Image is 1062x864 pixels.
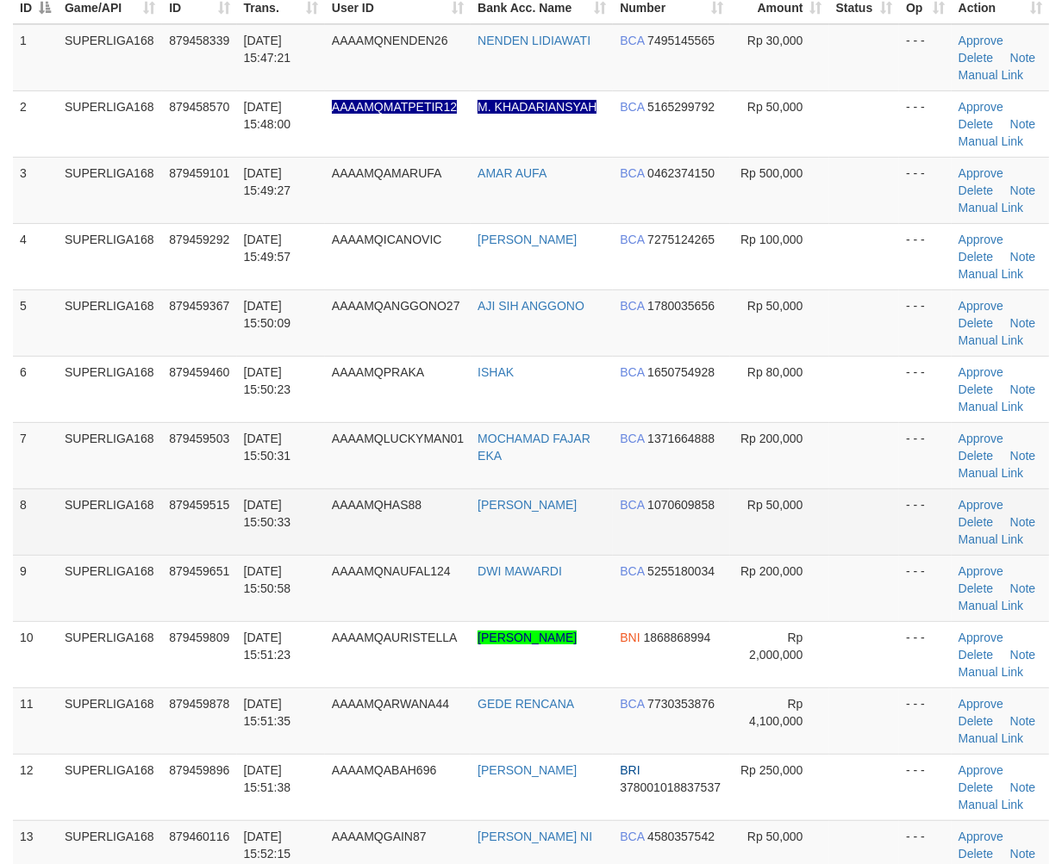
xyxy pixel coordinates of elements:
td: - - - [899,754,952,820]
td: 3 [13,157,58,223]
span: 879459878 [169,697,229,711]
a: [PERSON_NAME] [478,763,577,777]
span: Copy 4580357542 to clipboard [647,830,715,843]
span: BCA [620,166,644,180]
td: - - - [899,422,952,488]
td: 9 [13,555,58,621]
a: Delete [959,449,993,463]
span: [DATE] 15:50:31 [244,432,291,463]
span: Rp 50,000 [747,299,803,313]
span: BCA [620,299,644,313]
td: 4 [13,223,58,289]
a: Approve [959,763,1003,777]
span: Rp 30,000 [747,34,803,47]
span: Rp 50,000 [747,830,803,843]
a: ISHAK [478,365,514,379]
td: SUPERLIGA168 [58,754,162,820]
span: AAAAMQAURISTELLA [332,631,458,644]
td: 12 [13,754,58,820]
span: [DATE] 15:50:23 [244,365,291,396]
a: Manual Link [959,68,1024,82]
td: 1 [13,24,58,91]
span: [DATE] 15:51:23 [244,631,291,662]
a: Note [1010,316,1036,330]
a: Delete [959,51,993,65]
span: Copy 7275124265 to clipboard [647,233,715,246]
a: Approve [959,830,1003,843]
span: Rp 50,000 [747,100,803,114]
span: Rp 80,000 [747,365,803,379]
td: 7 [13,422,58,488]
span: BCA [620,34,644,47]
span: Nama rekening ada tanda titik/strip, harap diedit [332,100,457,114]
span: 879460116 [169,830,229,843]
a: MOCHAMAD FAJAR EKA [478,432,590,463]
a: Manual Link [959,201,1024,214]
td: - - - [899,90,952,157]
span: Copy 378001018837537 to clipboard [620,780,721,794]
a: [PERSON_NAME] [478,233,577,246]
span: [DATE] 15:51:35 [244,697,291,728]
a: Note [1010,714,1036,728]
a: NENDEN LIDIAWATI [478,34,590,47]
span: AAAAMQHAS88 [332,498,422,512]
span: Copy 7730353876 to clipboard [647,697,715,711]
span: 879459460 [169,365,229,379]
a: Approve [959,432,1003,445]
td: SUPERLIGA168 [58,223,162,289]
a: Delete [959,780,993,794]
td: - - - [899,555,952,621]
td: 6 [13,356,58,422]
a: [PERSON_NAME] [478,631,577,644]
a: [PERSON_NAME] [478,498,577,512]
span: Copy 0462374150 to clipboard [647,166,715,180]
span: [DATE] 15:49:57 [244,233,291,264]
a: Note [1010,648,1036,662]
a: Manual Link [959,532,1024,546]
td: 10 [13,621,58,687]
span: [DATE] 15:50:09 [244,299,291,330]
span: BCA [620,830,644,843]
span: [DATE] 15:52:15 [244,830,291,861]
a: Approve [959,365,1003,379]
a: Note [1010,51,1036,65]
a: Manual Link [959,798,1024,811]
td: SUPERLIGA168 [58,90,162,157]
a: Note [1010,847,1036,861]
span: Copy 1780035656 to clipboard [647,299,715,313]
td: SUPERLIGA168 [58,621,162,687]
td: SUPERLIGA168 [58,289,162,356]
td: - - - [899,356,952,422]
span: BCA [620,233,644,246]
a: Manual Link [959,466,1024,480]
a: Manual Link [959,267,1024,281]
span: 879459367 [169,299,229,313]
span: BNI [620,631,640,644]
span: Rp 500,000 [740,166,803,180]
a: Delete [959,581,993,595]
span: BRI [620,763,640,777]
span: BCA [620,365,644,379]
a: Manual Link [959,400,1024,413]
td: 8 [13,488,58,555]
span: 879459101 [169,166,229,180]
span: Rp 4,100,000 [749,697,803,728]
td: SUPERLIGA168 [58,422,162,488]
td: SUPERLIGA168 [58,687,162,754]
span: Copy 1371664888 to clipboard [647,432,715,445]
a: Manual Link [959,599,1024,612]
a: Delete [959,183,993,197]
a: Note [1010,581,1036,595]
a: GEDE RENCANA [478,697,574,711]
a: Note [1010,382,1036,396]
td: - - - [899,488,952,555]
span: Rp 200,000 [740,432,803,445]
span: AAAAMQAMARUFA [332,166,442,180]
span: AAAAMQNENDEN26 [332,34,448,47]
a: Delete [959,316,993,330]
a: Note [1010,449,1036,463]
td: SUPERLIGA168 [58,555,162,621]
span: 879459809 [169,631,229,644]
td: 5 [13,289,58,356]
span: [DATE] 15:51:38 [244,763,291,794]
